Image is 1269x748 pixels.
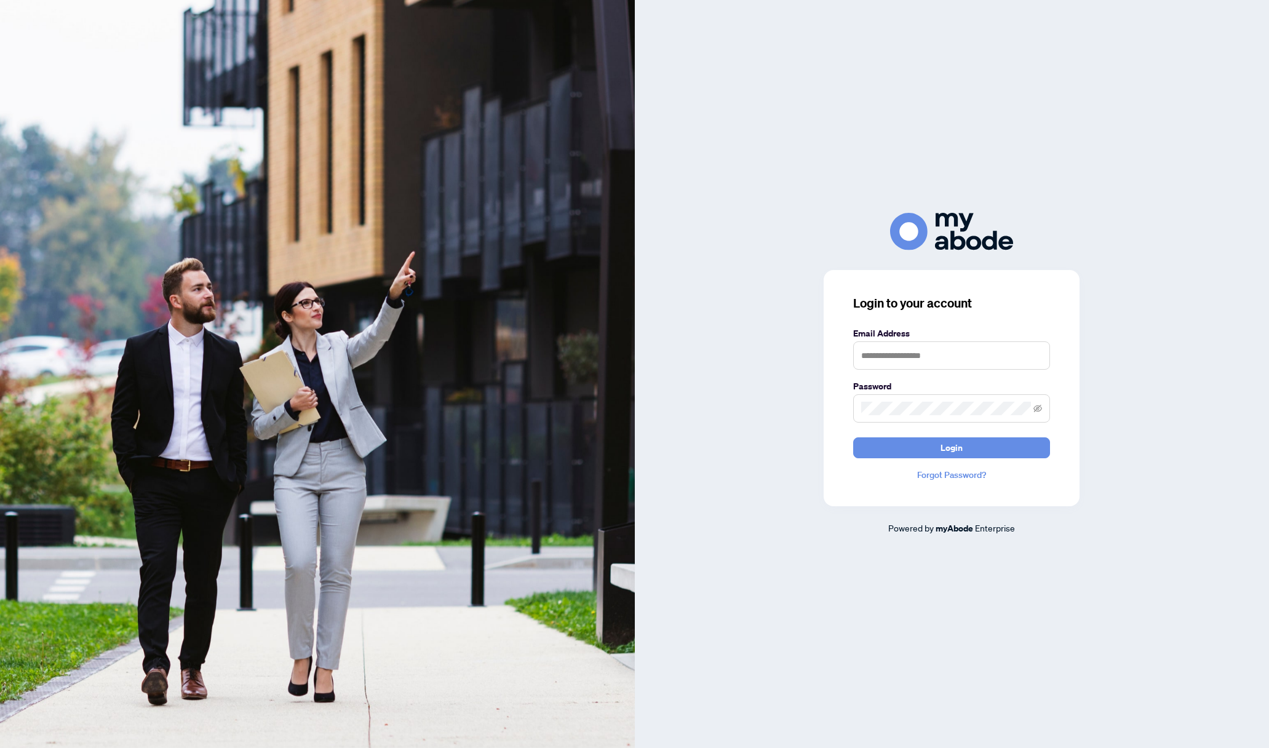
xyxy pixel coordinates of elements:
label: Email Address [853,327,1050,340]
img: ma-logo [890,213,1013,250]
button: Login [853,437,1050,458]
label: Password [853,380,1050,393]
h3: Login to your account [853,295,1050,312]
span: Powered by [888,522,934,533]
span: eye-invisible [1033,404,1042,413]
a: Forgot Password? [853,468,1050,482]
a: myAbode [936,522,973,535]
span: Login [941,438,963,458]
span: Enterprise [975,522,1015,533]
